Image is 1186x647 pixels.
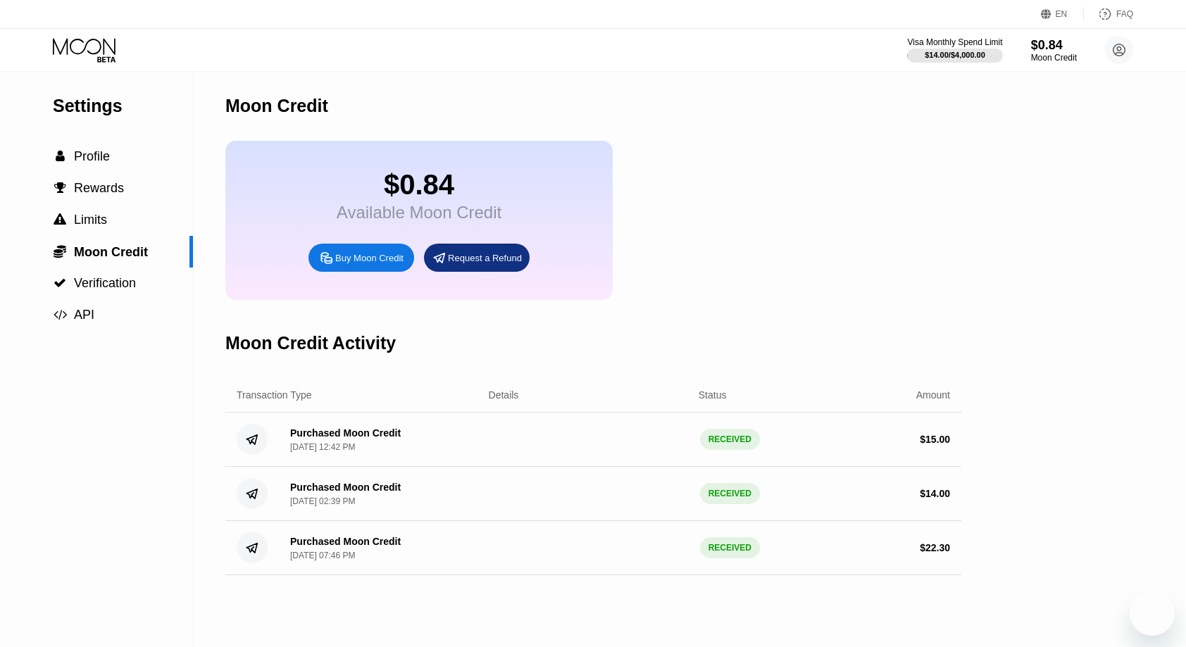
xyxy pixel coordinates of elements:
span:  [56,150,65,163]
div: Moon Credit [225,96,328,116]
div:  [53,277,67,289]
div: [DATE] 07:46 PM [290,551,355,560]
div: FAQ [1116,9,1133,19]
div: RECEIVED [700,537,760,558]
div: Request a Refund [448,252,522,264]
div: Moon Credit [1031,53,1077,63]
div:  [53,308,67,321]
div: Status [699,389,727,401]
span: Limits [74,213,107,227]
div: Buy Moon Credit [308,244,414,272]
div:  [53,244,67,258]
div: Buy Moon Credit [335,252,404,264]
div: $ 22.30 [920,542,950,553]
div: Amount [916,389,950,401]
div: [DATE] 02:39 PM [290,496,355,506]
div: $ 14.00 [920,488,950,499]
div: EN [1056,9,1068,19]
span: Moon Credit [74,245,148,259]
div: $14.00 / $4,000.00 [925,51,985,59]
div:  [53,150,67,163]
div:  [53,182,67,194]
div: Details [489,389,519,401]
div: $ 15.00 [920,434,950,445]
div: Request a Refund [424,244,530,272]
div: Transaction Type [237,389,312,401]
div: Available Moon Credit [337,203,501,222]
div: EN [1041,7,1084,21]
div: RECEIVED [700,483,760,504]
div: Purchased Moon Credit [290,482,401,493]
div: Visa Monthly Spend Limit$14.00/$4,000.00 [907,37,1002,63]
span:  [54,182,66,194]
div: RECEIVED [700,429,760,450]
div: Moon Credit Activity [225,333,396,353]
div: Settings [53,96,193,116]
span:  [54,213,66,226]
div: FAQ [1084,7,1133,21]
div: [DATE] 12:42 PM [290,442,355,452]
div: $0.84 [1031,38,1077,53]
div: Purchased Moon Credit [290,536,401,547]
div: Visa Monthly Spend Limit [907,37,1002,47]
div:  [53,213,67,226]
span:  [54,244,66,258]
span: Rewards [74,181,124,195]
div: $0.84 [337,169,501,201]
div: $0.84Moon Credit [1031,38,1077,63]
span: API [74,308,94,322]
div: Purchased Moon Credit [290,427,401,439]
span: Verification [74,276,136,290]
span:  [54,308,67,321]
span: Profile [74,149,110,163]
iframe: Кнопка запуска окна обмена сообщениями [1130,591,1175,636]
span:  [54,277,66,289]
